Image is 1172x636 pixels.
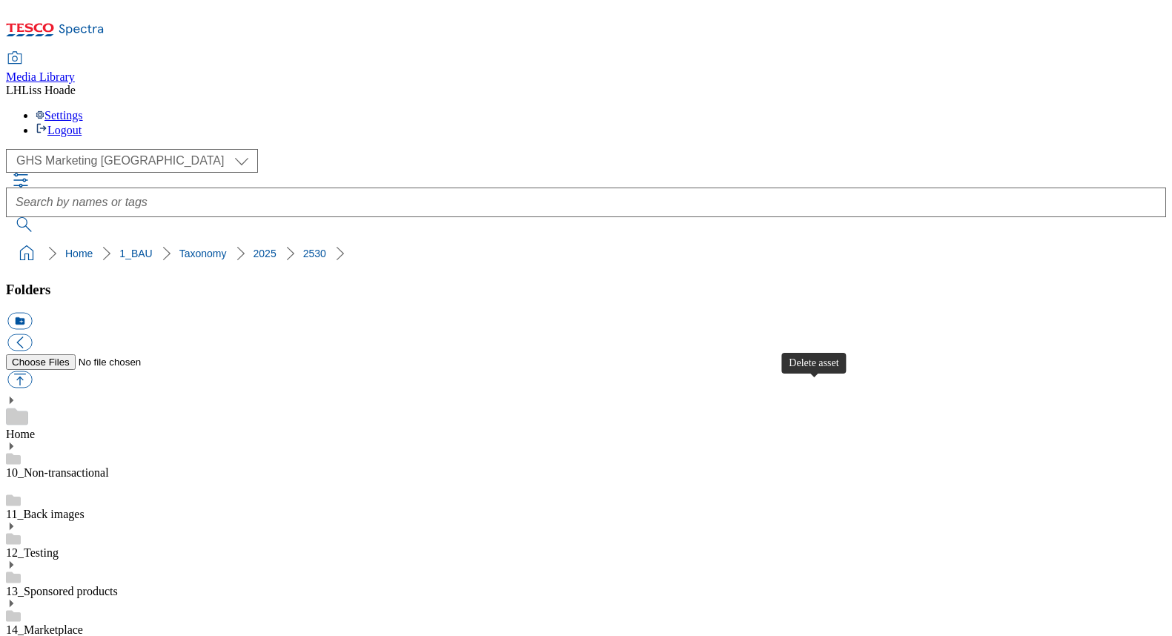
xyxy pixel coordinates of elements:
a: Taxonomy [179,248,227,259]
a: Home [65,248,93,259]
input: Search by names or tags [6,188,1166,217]
a: 12_Testing [6,546,59,559]
a: 13_Sponsored products [6,585,118,597]
a: 10_Non-transactional [6,466,109,479]
a: 2025 [254,248,277,259]
h3: Folders [6,282,1166,298]
a: 11_Back images [6,508,85,520]
span: LH [6,84,21,96]
a: Home [6,428,35,440]
span: Media Library [6,70,75,83]
a: 1_BAU [119,248,152,259]
a: Settings [36,109,83,122]
a: home [15,242,39,265]
a: Media Library [6,53,75,84]
a: Logout [36,124,82,136]
a: 14_Marketplace [6,623,83,636]
nav: breadcrumb [6,239,1166,268]
a: 2530 [303,248,326,259]
span: Liss Hoade [21,84,75,96]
